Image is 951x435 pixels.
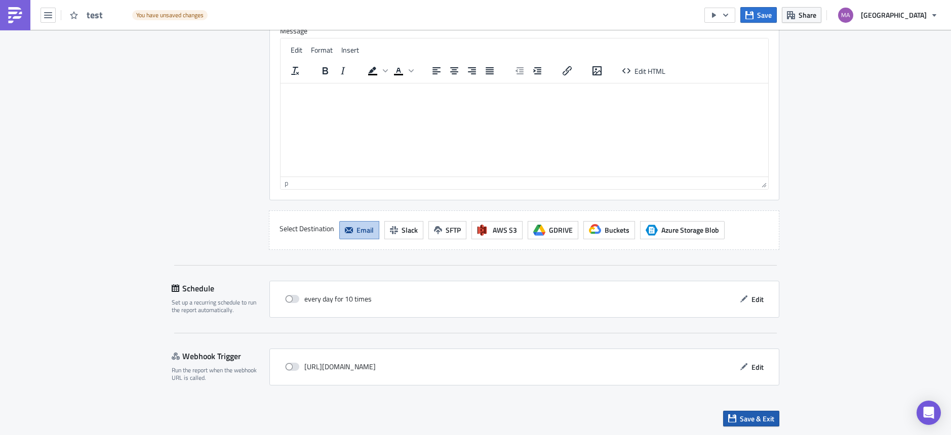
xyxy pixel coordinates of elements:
[917,401,941,425] div: Open Intercom Messenger
[285,178,288,188] div: p
[428,221,466,239] button: SFTP
[7,7,23,23] img: PushMetrics
[136,11,204,19] span: You have unsaved changes
[285,359,376,374] div: [URL][DOMAIN_NAME]
[172,349,269,364] div: Webhook Trigger
[446,64,463,78] button: Align center
[751,362,764,372] span: Edit
[832,4,943,26] button: [GEOGRAPHIC_DATA]
[364,64,389,78] div: Background color
[635,65,665,76] span: Edit HTML
[280,221,334,236] label: Select Destination
[549,225,573,235] span: GDRIVE
[311,45,333,55] span: Format
[588,64,606,78] button: Insert/edit image
[481,64,498,78] button: Justify
[640,221,725,239] button: Azure Storage BlobAzure Storage Blob
[646,224,658,236] span: Azure Storage Blob
[402,225,418,235] span: Slack
[339,221,379,239] button: Email
[87,9,127,21] span: test
[723,411,779,426] button: Save & Exit
[799,10,816,20] span: Share
[493,225,517,235] span: AWS S3
[740,7,777,23] button: Save
[618,64,669,78] button: Edit HTML
[740,413,774,424] span: Save & Exit
[735,291,769,307] button: Edit
[471,221,523,239] button: AWS S3
[291,45,302,55] span: Edit
[285,291,372,307] div: every day for 10 times
[757,10,772,20] span: Save
[758,177,768,189] div: Resize
[316,64,334,78] button: Bold
[172,281,269,296] div: Schedule
[334,64,351,78] button: Italic
[463,64,481,78] button: Align right
[735,359,769,375] button: Edit
[281,83,768,177] iframe: Rich Text Area
[661,225,719,235] span: Azure Storage Blob
[861,10,927,20] span: [GEOGRAPHIC_DATA]
[287,64,304,78] button: Clear formatting
[341,45,359,55] span: Insert
[782,7,821,23] button: Share
[583,221,635,239] button: Buckets
[280,26,769,35] label: Message
[528,221,578,239] button: GDRIVE
[559,64,576,78] button: Insert/edit link
[446,225,461,235] span: SFTP
[356,225,374,235] span: Email
[751,294,764,304] span: Edit
[529,64,546,78] button: Increase indent
[511,64,528,78] button: Decrease indent
[390,64,415,78] div: Text color
[837,7,854,24] img: Avatar
[172,366,263,382] div: Run the report when the webhook URL is called.
[172,298,263,314] div: Set up a recurring schedule to run the report automatically.
[428,64,445,78] button: Align left
[384,221,423,239] button: Slack
[605,225,629,235] span: Buckets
